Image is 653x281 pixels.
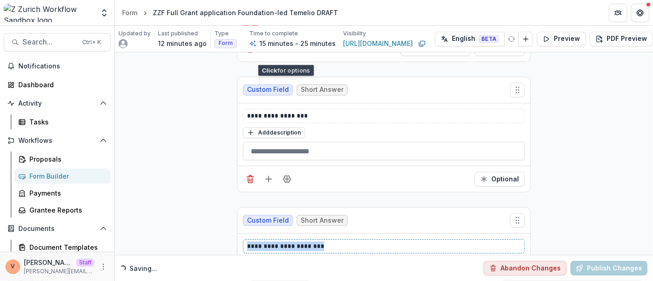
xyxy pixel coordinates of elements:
[118,29,151,38] p: Updated by
[80,37,103,47] div: Ctrl + K
[343,29,366,38] p: Visibility
[29,171,103,181] div: Form Builder
[247,217,289,225] span: Custom Field
[118,6,141,19] a: Form
[570,261,647,275] button: Publish Changes
[518,32,533,46] button: Add Language
[129,264,157,273] p: Saving...
[18,80,103,90] div: Dashboard
[15,169,111,184] a: Form Builder
[4,133,111,148] button: Open Workflows
[243,172,258,186] button: Delete field
[118,39,128,48] svg: avatar
[301,217,343,225] span: Short Answer
[261,172,276,186] button: Add field
[510,83,525,97] button: Move field
[15,185,111,201] a: Payments
[247,86,289,94] span: Custom Field
[18,137,96,145] span: Workflows
[18,100,96,107] span: Activity
[510,213,525,228] button: Move field
[98,261,109,272] button: More
[158,39,207,48] p: 12 minutes ago
[537,32,586,46] button: Preview
[249,29,298,38] p: Time to complete
[98,4,111,22] button: Open entity switcher
[4,4,94,22] img: Z Zurich Workflow Sandbox logo
[590,32,653,46] button: PDF Preview
[4,96,111,111] button: Open Activity
[118,6,342,19] nav: breadcrumb
[343,39,413,48] a: [URL][DOMAIN_NAME]
[417,38,428,49] button: Copy link
[474,172,525,186] button: Required
[219,40,233,46] span: Form
[15,152,111,167] a: Proposals
[4,221,111,236] button: Open Documents
[29,188,103,198] div: Payments
[504,32,519,46] button: Refresh Translation
[4,77,111,92] a: Dashboard
[158,29,198,38] p: Last published
[301,86,343,94] span: Short Answer
[259,39,336,48] p: 15 minutes - 25 minutes
[23,38,77,46] span: Search...
[214,29,229,38] p: Type
[24,267,94,275] p: [PERSON_NAME][EMAIL_ADDRESS][DOMAIN_NAME]
[29,117,103,127] div: Tasks
[15,114,111,129] a: Tasks
[18,225,96,233] span: Documents
[15,240,111,255] a: Document Templates
[280,172,294,186] button: Field Settings
[631,4,649,22] button: Get Help
[4,33,111,51] button: Search...
[29,154,103,164] div: Proposals
[122,8,137,17] div: Form
[435,32,505,46] button: English BETA
[15,202,111,218] a: Grantee Reports
[29,205,103,215] div: Grantee Reports
[24,258,73,267] p: [PERSON_NAME]
[153,8,338,17] div: ZZF Full Grant application Foundation-led Temelio DRAFT
[4,59,111,73] button: Notifications
[29,242,103,252] div: Document Templates
[484,261,567,275] button: Abandon Changes
[18,62,107,70] span: Notifications
[11,264,15,270] div: Venkat
[243,127,305,138] button: Adddescription
[76,259,94,267] p: Staff
[609,4,627,22] button: Partners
